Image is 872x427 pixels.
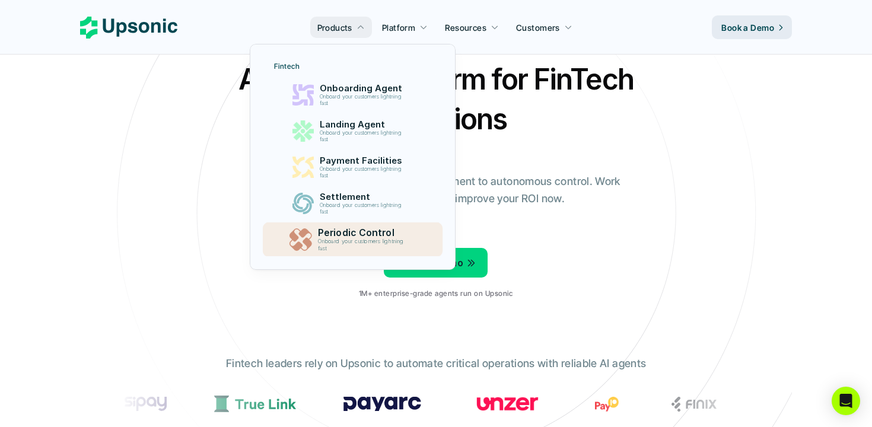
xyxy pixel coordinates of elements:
[317,21,352,34] p: Products
[319,192,407,202] p: Settlement
[712,15,792,39] a: Book a Demo
[226,355,646,372] p: Fintech leaders rely on Upsonic to automate critical operations with reliable AI agents
[274,62,300,71] p: Fintech
[359,289,513,298] p: 1M+ enterprise-grade agents run on Upsonic
[267,114,438,148] a: Landing AgentOnboard your customers lightning fast
[317,227,409,238] p: Periodic Control
[243,173,629,208] p: From onboarding to compliance to settlement to autonomous control. Work with %82 more efficiency ...
[516,21,560,34] p: Customers
[319,166,406,179] p: Onboard your customers lightning fast
[267,151,438,184] a: Payment FacilitiesOnboard your customers lightning fast
[228,59,644,139] h2: Agentic AI Platform for FinTech Operations
[317,238,408,252] p: Onboard your customers lightning fast
[319,119,407,130] p: Landing Agent
[319,94,406,107] p: Onboard your customers lightning fast
[319,83,407,94] p: Onboarding Agent
[382,21,415,34] p: Platform
[832,387,860,415] div: Open Intercom Messenger
[319,155,407,166] p: Payment Facilities
[721,21,774,34] p: Book a Demo
[445,21,486,34] p: Resources
[319,130,406,143] p: Onboard your customers lightning fast
[319,202,406,215] p: Onboard your customers lightning fast
[310,17,372,38] a: Products
[267,78,438,111] a: Onboarding AgentOnboard your customers lightning fast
